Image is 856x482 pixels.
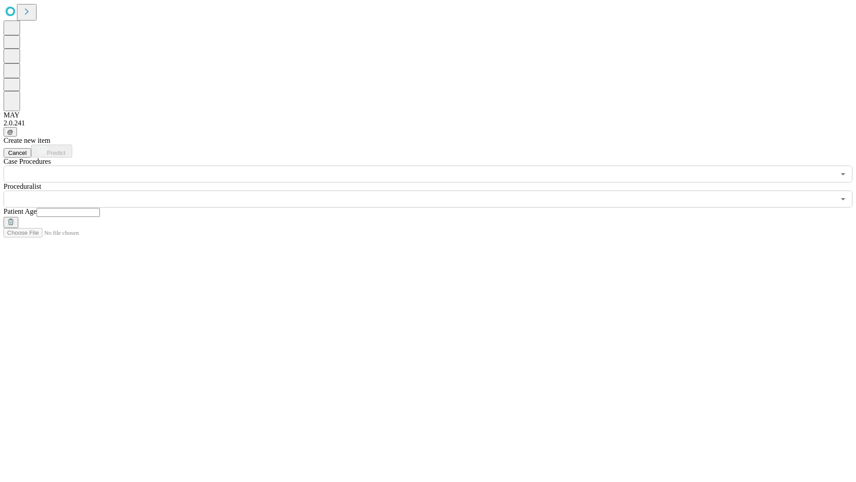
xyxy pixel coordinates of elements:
[8,150,27,156] span: Cancel
[4,111,852,119] div: MAY
[4,137,50,144] span: Create new item
[4,208,37,215] span: Patient Age
[4,127,17,137] button: @
[31,145,72,158] button: Predict
[4,158,51,165] span: Scheduled Procedure
[837,168,849,180] button: Open
[7,129,13,135] span: @
[4,183,41,190] span: Proceduralist
[4,148,31,158] button: Cancel
[4,119,852,127] div: 2.0.241
[837,193,849,205] button: Open
[47,150,65,156] span: Predict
